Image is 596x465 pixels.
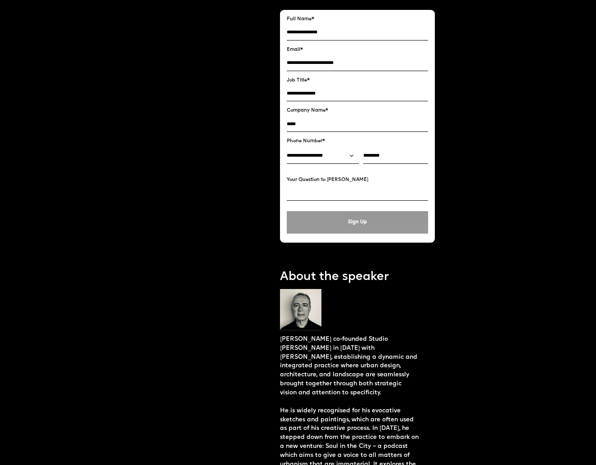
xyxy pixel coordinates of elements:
[287,108,428,114] label: Company Name
[287,47,428,53] label: Email
[287,139,428,144] label: Phone Number
[287,17,428,23] label: Full Name
[287,177,428,183] label: Your Question to [PERSON_NAME]
[280,269,434,285] p: About the speaker
[287,211,428,234] button: Sign Up
[287,78,428,84] label: Job Title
